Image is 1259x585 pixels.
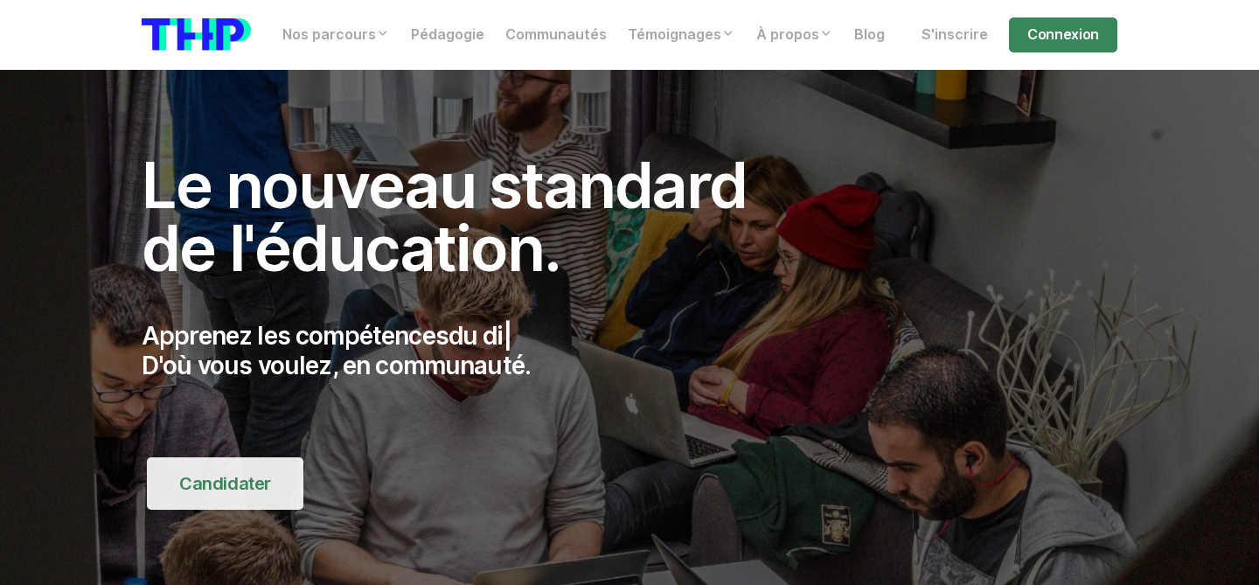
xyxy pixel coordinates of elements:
[911,17,998,52] a: S'inscrire
[617,17,746,52] a: Témoignages
[142,18,251,51] img: logo
[495,17,617,52] a: Communautés
[272,17,400,52] a: Nos parcours
[1009,17,1117,52] a: Connexion
[142,154,785,280] h1: Le nouveau standard de l'éducation.
[142,322,785,380] p: Apprenez les compétences D'où vous voulez, en communauté.
[844,17,895,52] a: Blog
[746,17,844,52] a: À propos
[400,17,495,52] a: Pédagogie
[504,321,511,351] span: |
[449,321,504,351] span: du di
[147,457,303,510] a: Candidater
